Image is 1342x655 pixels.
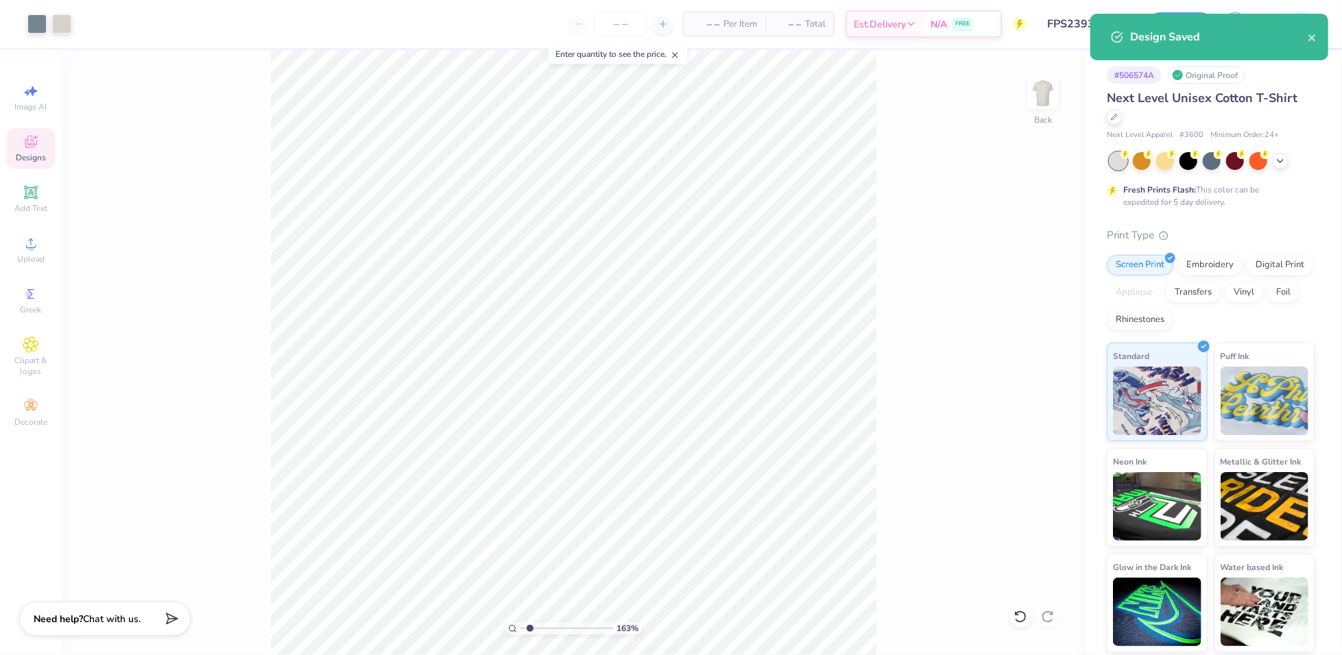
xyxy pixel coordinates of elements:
span: FREE [955,19,970,29]
div: Original Proof [1169,66,1245,84]
div: Foil [1267,282,1299,303]
span: Next Level Apparel [1107,129,1173,141]
img: Metallic & Glitter Ink [1221,472,1309,541]
div: Print Type [1107,227,1315,243]
span: Puff Ink [1221,349,1249,363]
div: Applique [1107,282,1162,303]
strong: Need help? [34,613,83,626]
span: – – [692,17,719,32]
span: Total [805,17,826,32]
div: Design Saved [1130,29,1308,45]
div: Vinyl [1225,282,1263,303]
img: Back [1029,79,1057,107]
span: Est. Delivery [854,17,906,32]
div: Embroidery [1177,255,1243,275]
span: Clipart & logos [7,355,55,377]
span: Standard [1113,349,1149,363]
span: Chat with us. [83,613,141,626]
span: 163 % [616,622,638,634]
span: Decorate [14,417,47,428]
span: Per Item [723,17,757,32]
button: close [1308,29,1317,45]
div: Enter quantity to see the price. [548,45,687,64]
span: Minimum Order: 24 + [1210,129,1279,141]
img: Neon Ink [1113,472,1201,541]
div: Screen Print [1107,255,1173,275]
span: Designs [16,152,46,163]
span: N/A [931,17,947,32]
div: Transfers [1166,282,1221,303]
div: Back [1034,114,1052,126]
span: Upload [17,254,45,264]
span: Add Text [14,203,47,214]
div: This color can be expedited for 5 day delivery. [1123,184,1292,208]
input: – – [594,12,647,36]
img: Water based Ink [1221,578,1309,646]
span: Glow in the Dark Ink [1113,560,1191,574]
img: Standard [1113,367,1201,435]
div: Rhinestones [1107,310,1173,330]
span: Image AI [15,101,47,112]
span: – – [774,17,801,32]
img: Puff Ink [1221,367,1309,435]
div: Digital Print [1247,255,1313,275]
div: # 506574A [1107,66,1162,84]
span: Neon Ink [1113,454,1147,469]
img: Glow in the Dark Ink [1113,578,1201,646]
span: Metallic & Glitter Ink [1221,454,1302,469]
span: Next Level Unisex Cotton T-Shirt [1107,90,1297,106]
span: Water based Ink [1221,560,1284,574]
span: # 3600 [1179,129,1203,141]
strong: Fresh Prints Flash: [1123,184,1196,195]
span: Greek [21,304,42,315]
input: Untitled Design [1037,10,1138,38]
